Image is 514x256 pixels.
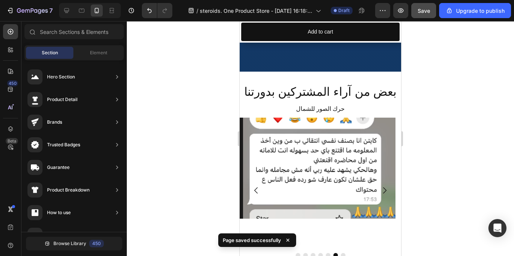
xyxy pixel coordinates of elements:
[47,96,78,103] div: Product Detail
[53,240,86,247] span: Browse Library
[64,232,68,236] button: Dot
[3,3,56,18] button: 7
[7,80,18,86] div: 450
[446,7,505,15] div: Upgrade to publish
[49,6,53,15] p: 7
[71,232,76,236] button: Dot
[47,231,74,239] div: Testimonials
[411,3,436,18] button: Save
[6,138,18,144] div: Beta
[79,232,83,236] button: Dot
[200,7,313,15] span: steroids. One Product Store - [DATE] 16:18:25
[196,7,198,15] span: /
[90,49,107,56] span: Element
[47,209,71,216] div: How to use
[26,237,122,250] button: Browse Library450
[338,7,350,14] span: Draft
[47,164,70,171] div: Guarantee
[42,49,58,56] span: Section
[47,73,75,81] div: Hero Section
[142,3,172,18] div: Undo/Redo
[47,118,62,126] div: Brands
[240,21,401,256] iframe: Design area
[47,186,90,194] div: Product Breakdown
[439,3,511,18] button: Upgrade to publish
[86,232,91,236] button: Dot
[89,240,104,247] div: 450
[101,232,106,236] button: Dot
[47,141,80,149] div: Trusted Badges
[94,232,98,236] button: Dot
[418,8,430,14] span: Save
[24,24,124,39] input: Search Sections & Elements
[488,219,506,237] div: Open Intercom Messenger
[56,232,61,236] button: Dot
[223,236,281,244] p: Page saved successfully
